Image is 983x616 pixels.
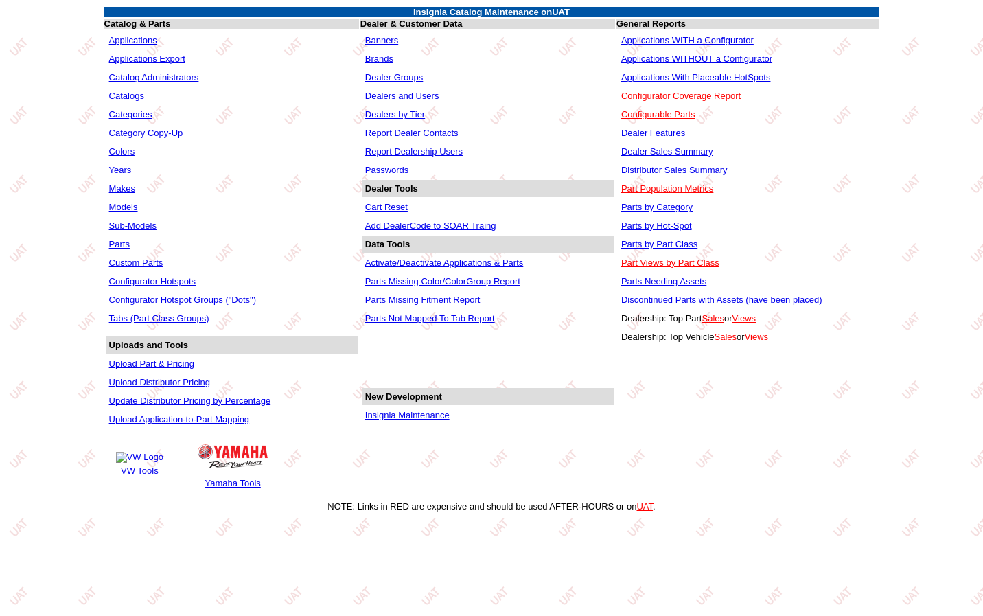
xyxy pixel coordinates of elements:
[621,295,822,305] a: Discontinued Parts with Assets (have been placed)
[365,295,481,305] a: Parts Missing Fitment Report
[109,313,209,323] a: Tabs (Part Class Groups)
[702,313,724,323] a: Sales
[621,258,719,268] a: Part Views by Part Class
[621,146,713,157] a: Dealer Sales Summary
[109,146,135,157] a: Colors
[196,437,270,490] a: Yamaha Logo Yamaha Tools
[109,377,210,387] a: Upload Distributor Pricing
[104,7,879,17] td: Insignia Catalog Maintenance on
[365,202,408,212] a: Cart Reset
[197,477,268,489] td: Yamaha Tools
[732,313,756,323] a: Views
[116,452,163,463] img: VW Logo
[365,258,524,268] a: Activate/Deactivate Applications & Parts
[365,276,520,286] a: Parts Missing Color/ColorGroup Report
[621,72,771,82] a: Applications With Placeable HotSpots
[104,19,171,29] b: Catalog & Parts
[109,340,188,350] b: Uploads and Tools
[109,165,132,175] a: Years
[109,358,194,369] a: Upload Part & Pricing
[365,220,496,231] a: Add DealerCode to SOAR Traing
[109,183,135,194] a: Makes
[360,19,463,29] b: Dealer & Customer Data
[621,276,706,286] a: Parts Needing Assets
[109,220,157,231] a: Sub-Models
[109,91,144,101] a: Catalogs
[365,128,459,138] a: Report Dealer Contacts
[621,91,741,101] a: Configurator Coverage Report
[109,54,185,64] a: Applications Export
[109,202,138,212] a: Models
[365,146,463,157] a: Report Dealership Users
[621,239,697,249] a: Parts by Part Class
[365,183,418,194] b: Dealer Tools
[109,128,183,138] a: Category Copy-Up
[109,414,250,424] a: Upload Application-to-Part Mapping
[109,109,152,119] a: Categories
[621,109,695,119] a: Configurable Parts
[621,35,754,45] a: Applications WITH a Configurator
[365,313,495,323] a: Parts Not Mapped To Tab Report
[618,310,877,327] td: Dealership: Top Part or
[715,332,737,342] a: Sales
[114,450,165,478] a: VW Logo VW Tools
[365,109,425,119] a: Dealers by Tier
[365,54,393,64] a: Brands
[745,332,768,342] a: Views
[365,165,409,175] a: Passwords
[621,202,693,212] a: Parts by Category
[552,7,570,17] span: UAT
[198,444,268,468] img: Yamaha Logo
[621,183,713,194] a: Part Population Metrics
[365,391,442,402] b: New Development
[115,465,164,477] td: VW Tools
[5,501,978,512] div: NOTE: Links in RED are expensive and should be used AFTER-HOURS or on .
[109,258,163,268] a: Custom Parts
[109,35,157,45] a: Applications
[109,396,271,406] a: Update Distributor Pricing by Percentage
[618,328,877,345] td: Dealership: Top Vehicle or
[109,239,130,249] a: Parts
[636,501,653,512] a: UAT
[365,410,450,420] a: Insignia Maintenance
[365,72,424,82] a: Dealer Groups
[109,276,196,286] a: Configurator Hotspots
[365,35,398,45] a: Banners
[109,295,256,305] a: Configurator Hotspot Groups ("Dots")
[109,72,199,82] a: Catalog Administrators
[621,220,692,231] a: Parts by Hot-Spot
[365,239,410,249] b: Data Tools
[365,91,439,101] a: Dealers and Users
[621,165,728,175] a: Distributor Sales Summary
[621,128,685,138] a: Dealer Features
[621,54,772,64] a: Applications WITHOUT a Configurator
[616,19,686,29] b: General Reports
